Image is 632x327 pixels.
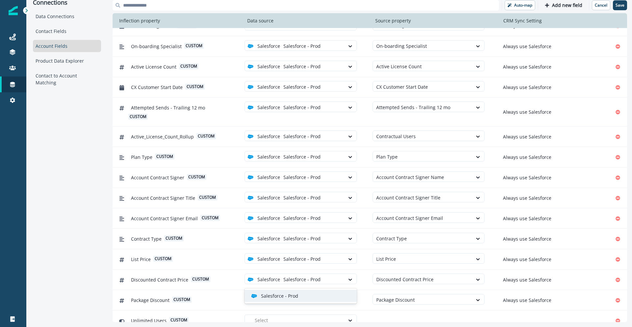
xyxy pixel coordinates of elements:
div: Account Fields [33,40,101,52]
button: Remove [613,152,623,162]
span: custom [200,215,220,221]
p: Save [616,3,624,8]
p: Salesforce [257,104,280,111]
span: Package Discount [131,297,170,304]
img: salesforce [248,154,253,160]
span: custom [179,63,198,69]
p: Always use Salesforce [500,43,551,50]
p: Salesforce [257,215,280,222]
p: Inflection property [117,17,163,24]
span: custom [198,194,217,200]
img: salesforce [248,84,253,90]
div: Data Connections [33,10,101,22]
img: salesforce [248,64,253,70]
p: Salesforce [257,235,280,242]
p: Always use Salesforce [500,84,551,91]
p: Salesforce [257,83,280,90]
span: Attempted Sends - Trailing 12 mo [131,104,205,111]
span: Active License Count [131,63,176,70]
p: Always use Salesforce [500,235,551,242]
img: salesforce [248,174,253,180]
button: Add new field [541,0,586,10]
img: salesforce [248,195,253,201]
button: Remove [613,254,623,264]
p: Salesforce [257,174,280,181]
span: Plan Type [131,154,152,161]
button: Remove [613,62,623,72]
span: custom [164,235,184,241]
img: salesforce [248,134,253,139]
button: Auto-map [505,0,535,10]
span: custom [169,317,189,323]
p: Always use Salesforce [500,154,551,161]
p: Always use Salesforce [500,174,551,181]
img: Inflection [9,6,18,15]
p: Auto-map [514,3,532,8]
p: Always use Salesforce [500,256,551,263]
span: custom [191,276,210,282]
button: Remove [613,214,623,223]
p: Data source [245,17,276,24]
p: Salesforce [257,276,280,283]
span: custom [155,154,174,160]
img: salesforce [251,293,257,299]
span: CX Customer Start Date [131,84,183,91]
p: Source property [373,17,413,24]
span: On-boarding Specialist [131,43,182,50]
p: Salesforce [257,255,280,262]
p: Always use Salesforce [500,194,551,201]
span: custom [187,174,206,180]
img: salesforce [248,215,253,221]
div: Contact Fields [33,25,101,37]
p: Always use Salesforce [500,63,551,70]
div: Contact to Account Matching [33,70,101,89]
button: Remove [613,173,623,183]
span: custom [184,43,204,49]
span: Active_License_Count_Rollup [131,133,194,140]
p: Always use Salesforce [500,108,551,115]
button: Remove [613,132,623,142]
button: Cancel [592,0,610,10]
img: salesforce [248,104,253,110]
span: List Price [131,256,151,263]
span: Contract Type [131,235,162,242]
span: Account Contract Signer Email [131,215,198,222]
img: salesforce [248,256,253,262]
p: Salesforce [257,133,280,140]
p: Salesforce [257,153,280,160]
button: Remove [613,295,623,305]
div: Product Data Explorer [33,55,101,67]
span: custom [185,84,205,90]
button: Remove [613,42,623,51]
p: Always use Salesforce [500,297,551,304]
button: Save [613,0,627,10]
p: Salesforce [257,63,280,70]
button: Remove [613,107,623,117]
p: Salesforce - Prod [261,292,298,299]
button: Remove [613,275,623,285]
p: Always use Salesforce [500,133,551,140]
img: salesforce [248,277,253,282]
p: Add new field [552,3,582,8]
span: custom [172,297,192,303]
button: Remove [613,316,623,326]
span: custom [197,133,216,139]
img: salesforce [248,43,253,49]
span: Account Contract Signer Title [131,194,195,201]
p: Always use Salesforce [500,215,551,222]
button: Remove [613,234,623,244]
span: Account Contract Signer [131,174,184,181]
span: custom [153,256,173,262]
p: CRM Sync Setting [501,17,544,24]
p: Salesforce [257,43,280,49]
p: Cancel [595,3,607,8]
p: Salesforce [257,194,280,201]
p: Always use Salesforce [500,276,551,283]
img: salesforce [248,236,253,242]
span: Unlimited Users [131,317,167,324]
span: Discounted Contract Price [131,276,188,283]
span: custom [128,114,148,120]
button: Remove [613,193,623,203]
button: Remove [613,82,623,92]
